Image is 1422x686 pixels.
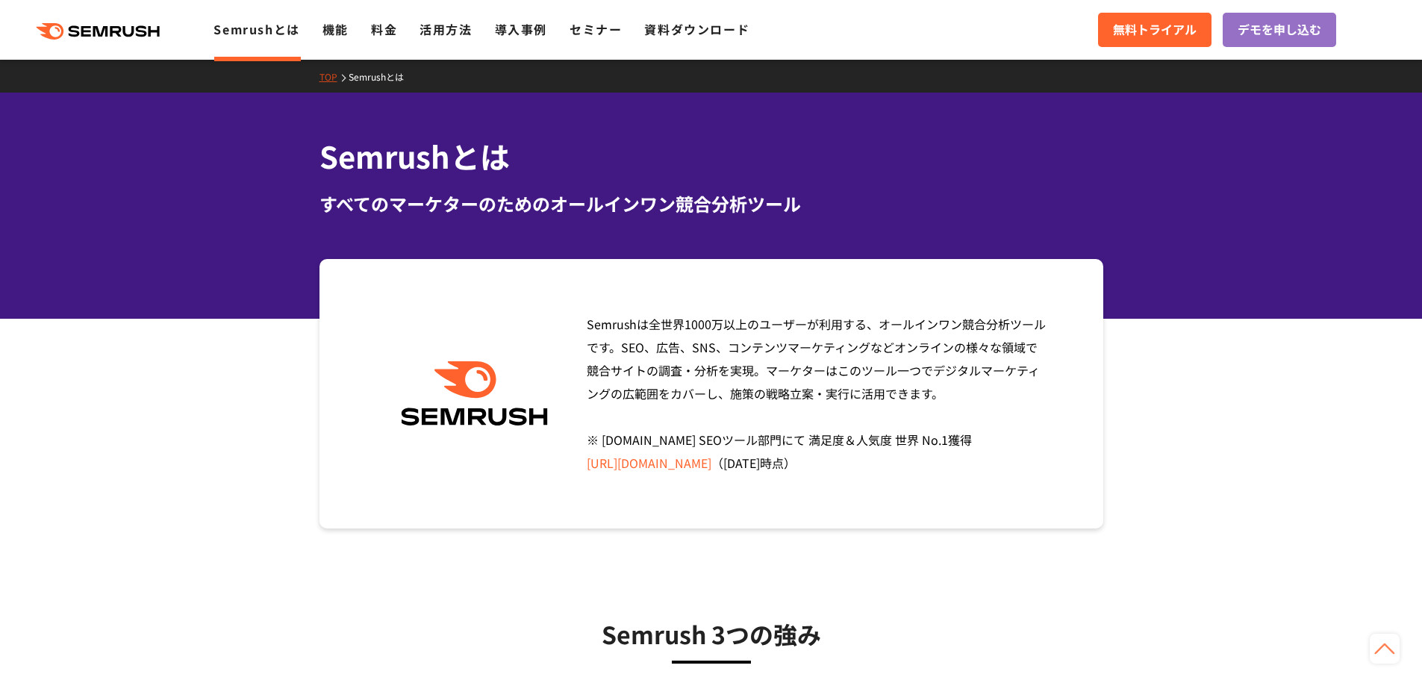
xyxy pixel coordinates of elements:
[319,134,1103,178] h1: Semrushとは
[322,20,349,38] a: 機能
[420,20,472,38] a: 活用方法
[495,20,547,38] a: 導入事例
[1113,20,1197,40] span: 無料トライアル
[1223,13,1336,47] a: デモを申し込む
[319,190,1103,217] div: すべてのマーケターのためのオールインワン競合分析ツール
[1238,20,1321,40] span: デモを申し込む
[319,70,349,83] a: TOP
[570,20,622,38] a: セミナー
[587,315,1046,472] span: Semrushは全世界1000万以上のユーザーが利用する、オールインワン競合分析ツールです。SEO、広告、SNS、コンテンツマーケティングなどオンラインの様々な領域で競合サイトの調査・分析を実現...
[371,20,397,38] a: 料金
[349,70,415,83] a: Semrushとは
[644,20,749,38] a: 資料ダウンロード
[213,20,299,38] a: Semrushとは
[1098,13,1211,47] a: 無料トライアル
[587,454,711,472] a: [URL][DOMAIN_NAME]
[357,615,1066,652] h3: Semrush 3つの強み
[393,361,555,426] img: Semrush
